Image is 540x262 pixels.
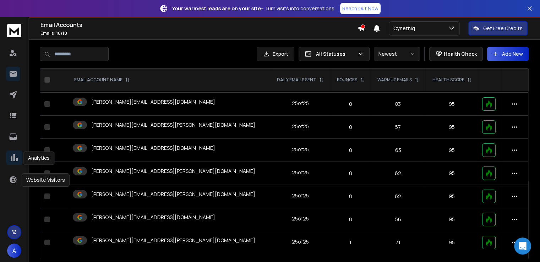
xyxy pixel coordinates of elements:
[277,77,316,83] p: DAILY EMAILS SENT
[426,208,478,231] td: 95
[292,146,309,153] div: 25 of 25
[316,50,355,58] p: All Statuses
[334,124,366,131] p: 0
[371,231,426,254] td: 71
[292,238,309,245] div: 25 of 25
[426,231,478,254] td: 95
[292,169,309,176] div: 25 of 25
[292,123,309,130] div: 25 of 25
[172,5,261,12] strong: Your warmest leads are on your site
[487,47,529,61] button: Add New
[393,25,418,32] p: Cynethiq
[514,238,531,255] div: Open Intercom Messenger
[91,144,215,152] p: [PERSON_NAME][EMAIL_ADDRESS][DOMAIN_NAME]
[340,3,381,14] a: Reach Out Now
[74,77,130,83] div: EMAIL ACCOUNT NAME
[426,162,478,185] td: 95
[91,98,215,105] p: [PERSON_NAME][EMAIL_ADDRESS][DOMAIN_NAME]
[468,21,528,36] button: Get Free Credits
[377,77,412,83] p: WARMUP EMAILS
[371,162,426,185] td: 62
[334,147,366,154] p: 0
[7,244,21,258] button: A
[91,214,215,221] p: [PERSON_NAME][EMAIL_ADDRESS][DOMAIN_NAME]
[334,100,366,108] p: 0
[426,93,478,116] td: 95
[371,208,426,231] td: 56
[91,168,255,175] p: [PERSON_NAME][EMAIL_ADDRESS][PERSON_NAME][DOMAIN_NAME]
[374,47,420,61] button: Newest
[257,47,294,61] button: Export
[7,24,21,37] img: logo
[371,185,426,208] td: 62
[22,173,70,187] div: Website Visitors
[432,77,464,83] p: HEALTH SCORE
[23,151,54,165] div: Analytics
[342,5,378,12] p: Reach Out Now
[337,77,357,83] p: BOUNCES
[56,30,67,36] span: 10 / 10
[334,193,366,200] p: 0
[292,100,309,107] div: 25 of 25
[371,139,426,162] td: 63
[292,215,309,222] div: 25 of 25
[371,93,426,116] td: 83
[91,121,255,129] p: [PERSON_NAME][EMAIL_ADDRESS][PERSON_NAME][DOMAIN_NAME]
[334,239,366,246] p: 1
[334,170,366,177] p: 0
[444,50,477,58] p: Health Check
[334,216,366,223] p: 0
[172,5,334,12] p: – Turn visits into conversations
[40,21,358,29] h1: Email Accounts
[91,237,255,244] p: [PERSON_NAME][EMAIL_ADDRESS][PERSON_NAME][DOMAIN_NAME]
[371,116,426,139] td: 57
[483,25,523,32] p: Get Free Credits
[429,47,483,61] button: Health Check
[292,192,309,199] div: 25 of 25
[426,185,478,208] td: 95
[426,116,478,139] td: 95
[91,191,255,198] p: [PERSON_NAME][EMAIL_ADDRESS][PERSON_NAME][DOMAIN_NAME]
[426,139,478,162] td: 95
[40,31,358,36] p: Emails :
